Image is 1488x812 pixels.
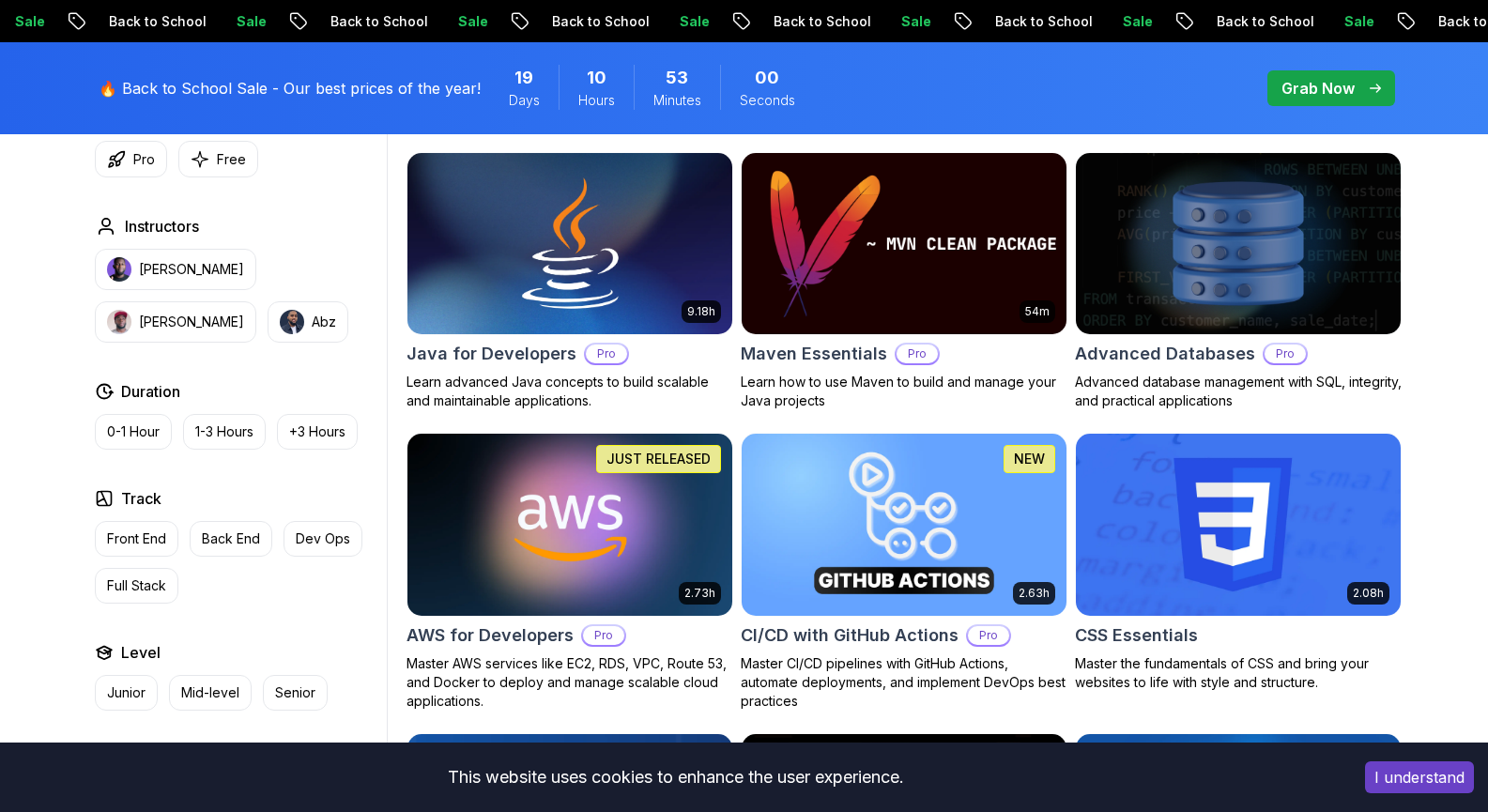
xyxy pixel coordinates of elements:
p: Sale [664,12,724,31]
p: Back End [202,529,260,548]
p: Sale [442,12,502,31]
p: Full Stack [107,576,166,595]
p: Pro [133,150,155,169]
h2: Duration [121,380,180,403]
span: 53 Minutes [666,65,688,91]
img: instructor img [107,257,131,282]
h2: Level [121,641,161,664]
p: Mid-level [181,683,239,702]
p: Sale [221,12,281,31]
p: Sale [885,12,945,31]
button: Accept cookies [1365,761,1474,793]
p: [PERSON_NAME] [139,260,244,279]
p: Pro [968,626,1009,645]
button: Full Stack [95,568,178,604]
p: 0-1 Hour [107,422,160,441]
button: Pro [95,141,167,177]
img: Advanced Databases card [1076,153,1401,335]
a: CI/CD with GitHub Actions card2.63hNEWCI/CD with GitHub ActionsProMaster CI/CD pipelines with Git... [741,433,1067,711]
p: [PERSON_NAME] [139,313,244,331]
a: Advanced Databases cardAdvanced DatabasesProAdvanced database management with SQL, integrity, and... [1075,152,1402,411]
a: CSS Essentials card2.08hCSS EssentialsMaster the fundamentals of CSS and bring your websites to l... [1075,433,1402,692]
h2: Instructors [125,215,199,237]
img: AWS for Developers card [407,434,732,616]
div: This website uses cookies to enhance the user experience. [14,757,1337,798]
p: Back to School [536,12,664,31]
p: Sale [1328,12,1388,31]
span: 0 Seconds [755,65,779,91]
button: Front End [95,521,178,557]
p: Dev Ops [296,529,350,548]
span: Minutes [653,91,701,110]
p: 1-3 Hours [195,422,253,441]
button: 1-3 Hours [183,414,266,450]
p: Master CI/CD pipelines with GitHub Actions, automate deployments, and implement DevOps best pract... [741,654,1067,711]
button: Back End [190,521,272,557]
p: JUST RELEASED [606,450,711,468]
p: Back to School [758,12,885,31]
span: Days [509,91,540,110]
button: Junior [95,675,158,711]
p: Back to School [1201,12,1328,31]
p: 🔥 Back to School Sale - Our best prices of the year! [99,77,481,100]
p: Back to School [979,12,1107,31]
img: CSS Essentials card [1076,434,1401,616]
img: CI/CD with GitHub Actions card [742,434,1066,616]
p: +3 Hours [289,422,345,441]
p: Abz [312,313,336,331]
img: Maven Essentials card [733,148,1074,339]
img: instructor img [107,310,131,334]
p: Sale [1107,12,1167,31]
h2: Java for Developers [407,341,576,367]
h2: AWS for Developers [407,622,574,649]
p: Master AWS services like EC2, RDS, VPC, Route 53, and Docker to deploy and manage scalable cloud ... [407,654,733,711]
p: Learn how to use Maven to build and manage your Java projects [741,373,1067,410]
button: Free [178,141,258,177]
p: Pro [586,345,627,363]
a: Maven Essentials card54mMaven EssentialsProLearn how to use Maven to build and manage your Java p... [741,152,1067,411]
button: 0-1 Hour [95,414,172,450]
button: instructor img[PERSON_NAME] [95,301,256,343]
p: Free [217,150,246,169]
button: instructor img[PERSON_NAME] [95,249,256,290]
p: Pro [897,345,938,363]
img: instructor img [280,310,304,334]
p: 9.18h [687,304,715,319]
button: instructor imgAbz [268,301,348,343]
p: 2.08h [1353,586,1384,601]
span: 19 Days [514,65,533,91]
h2: CI/CD with GitHub Actions [741,622,959,649]
a: AWS for Developers card2.73hJUST RELEASEDAWS for DevelopersProMaster AWS services like EC2, RDS, ... [407,433,733,711]
a: Java for Developers card9.18hJava for DevelopersProLearn advanced Java concepts to build scalable... [407,152,733,411]
p: Advanced database management with SQL, integrity, and practical applications [1075,373,1402,410]
h2: Advanced Databases [1075,341,1255,367]
button: Mid-level [169,675,252,711]
button: Dev Ops [284,521,362,557]
h2: CSS Essentials [1075,622,1198,649]
p: 2.73h [684,586,715,601]
p: Junior [107,683,146,702]
button: Senior [263,675,328,711]
p: Senior [275,683,315,702]
p: Front End [107,529,166,548]
span: Seconds [740,91,795,110]
button: +3 Hours [277,414,358,450]
span: 10 Hours [587,65,606,91]
h2: Maven Essentials [741,341,887,367]
h2: Track [121,487,161,510]
p: Back to School [314,12,442,31]
p: Pro [583,626,624,645]
p: Master the fundamentals of CSS and bring your websites to life with style and structure. [1075,654,1402,692]
span: Hours [578,91,615,110]
p: Back to School [93,12,221,31]
p: NEW [1014,450,1045,468]
img: Java for Developers card [407,153,732,335]
p: 2.63h [1019,586,1050,601]
p: Pro [1265,345,1306,363]
p: Learn advanced Java concepts to build scalable and maintainable applications. [407,373,733,410]
p: 54m [1025,304,1050,319]
p: Grab Now [1281,77,1355,100]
